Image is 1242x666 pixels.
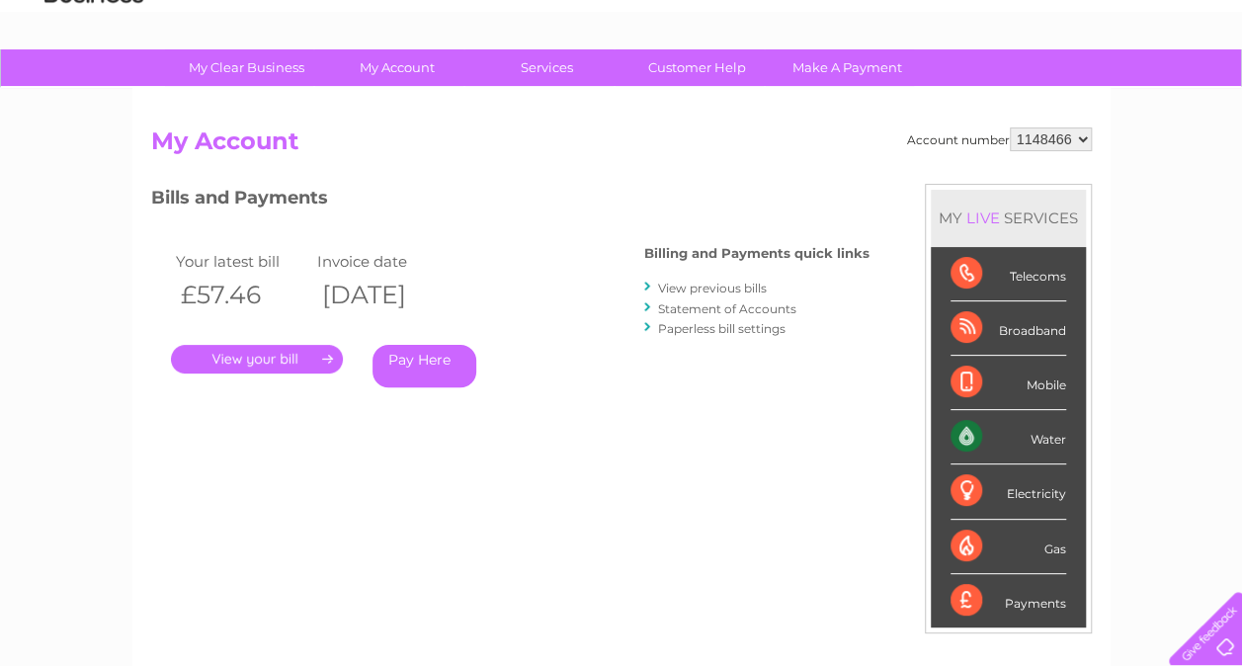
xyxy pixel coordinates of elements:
[312,275,455,315] th: [DATE]
[315,49,478,86] a: My Account
[312,248,455,275] td: Invoice date
[658,301,796,316] a: Statement of Accounts
[962,208,1004,227] div: LIVE
[951,520,1066,574] div: Gas
[171,275,313,315] th: £57.46
[616,49,779,86] a: Customer Help
[151,184,869,218] h3: Bills and Payments
[658,281,767,295] a: View previous bills
[1177,84,1223,99] a: Log out
[944,84,987,99] a: Energy
[951,464,1066,519] div: Electricity
[373,345,476,387] a: Pay Here
[155,11,1089,96] div: Clear Business is a trading name of Verastar Limited (registered in [GEOGRAPHIC_DATA] No. 3667643...
[465,49,628,86] a: Services
[931,190,1086,246] div: MY SERVICES
[951,410,1066,464] div: Water
[951,574,1066,627] div: Payments
[999,84,1058,99] a: Telecoms
[644,246,869,261] h4: Billing and Payments quick links
[951,301,1066,356] div: Broadband
[869,10,1006,35] a: 0333 014 3131
[1070,84,1099,99] a: Blog
[151,127,1092,165] h2: My Account
[171,345,343,374] a: .
[951,247,1066,301] div: Telecoms
[766,49,929,86] a: Make A Payment
[894,84,932,99] a: Water
[165,49,328,86] a: My Clear Business
[1111,84,1159,99] a: Contact
[43,51,144,112] img: logo.png
[171,248,313,275] td: Your latest bill
[658,321,786,336] a: Paperless bill settings
[907,127,1092,151] div: Account number
[951,356,1066,410] div: Mobile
